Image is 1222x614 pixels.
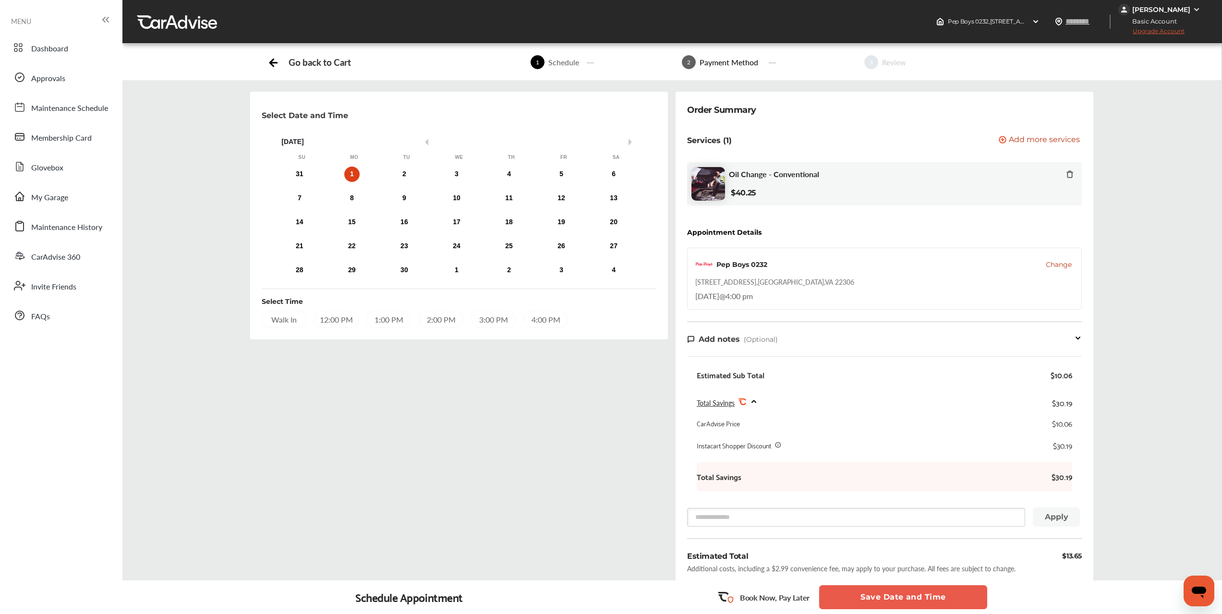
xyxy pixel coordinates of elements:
[449,239,464,254] div: Choose Wednesday, September 24th, 2025
[1032,18,1040,25] img: header-down-arrow.9dd2ce7d.svg
[1052,396,1072,409] div: $30.19
[501,263,517,278] div: Choose Thursday, October 2nd, 2025
[1110,14,1111,29] img: header-divider.bc55588e.svg
[687,564,1016,573] div: Additional costs, including a $2.99 convenience fee, may apply to your purchase. All fees are sub...
[1055,18,1063,25] img: location_vector.a44bc228.svg
[397,167,412,182] div: Choose Tuesday, September 2nd, 2025
[449,191,464,206] div: Choose Wednesday, September 10th, 2025
[31,192,68,204] span: My Garage
[276,138,642,146] div: [DATE]
[501,215,517,230] div: Choose Thursday, September 18th, 2025
[355,590,463,604] div: Schedule Appointment
[559,154,569,161] div: Fr
[501,239,517,254] div: Choose Thursday, September 25th, 2025
[31,102,108,115] span: Maintenance Schedule
[454,154,464,161] div: We
[699,335,740,344] span: Add notes
[344,215,360,230] div: Choose Monday, September 15th, 2025
[999,136,1082,145] a: Add more services
[687,103,756,117] div: Order Summary
[449,263,464,278] div: Choose Wednesday, October 1st, 2025
[878,57,910,68] div: Review
[1119,16,1184,26] span: Basic Account
[1062,551,1082,562] div: $13.65
[422,139,428,145] button: Previous Month
[31,311,50,323] span: FAQs
[507,154,516,161] div: Th
[501,191,517,206] div: Choose Thursday, September 11th, 2025
[31,281,76,293] span: Invite Friends
[695,277,854,287] div: [STREET_ADDRESS] , [GEOGRAPHIC_DATA] , VA 22306
[397,239,412,254] div: Choose Tuesday, September 23rd, 2025
[687,136,732,145] p: Services (1)
[292,239,307,254] div: Choose Sunday, September 21st, 2025
[606,167,621,182] div: Choose Saturday, September 6th, 2025
[9,273,113,298] a: Invite Friends
[691,167,725,201] img: oil-change-thumb.jpg
[687,551,748,562] div: Estimated Total
[397,191,412,206] div: Choose Tuesday, September 9th, 2025
[1052,419,1072,428] div: $10.06
[9,303,113,328] a: FAQs
[31,162,63,174] span: Glovebox
[471,311,516,328] div: 3:00 PM
[554,239,569,254] div: Choose Friday, September 26th, 2025
[402,154,411,161] div: Tu
[696,57,762,68] div: Payment Method
[999,136,1080,145] button: Add more services
[697,398,735,408] span: Total Savings
[292,191,307,206] div: Choose Sunday, September 7th, 2025
[697,441,771,450] div: Instacart Shopper Discount
[9,65,113,90] a: Approvals
[531,55,544,69] span: 1
[9,154,113,179] a: Glovebox
[611,154,621,161] div: Sa
[554,215,569,230] div: Choose Friday, September 19th, 2025
[1193,6,1200,13] img: WGsFRI8htEPBVLJbROoPRyZpYNWhNONpIPPETTm6eUC0GeLEiAAAAAElFTkSuQmCC
[9,124,113,149] a: Membership Card
[606,263,621,278] div: Choose Saturday, October 4th, 2025
[292,167,307,182] div: Choose Sunday, August 31st, 2025
[350,154,359,161] div: Mo
[289,57,351,68] div: Go back to Cart
[682,55,696,69] span: 2
[523,311,568,328] div: 4:00 PM
[397,215,412,230] div: Choose Tuesday, September 16th, 2025
[726,290,753,301] span: 4:00 pm
[9,214,113,239] a: Maintenance History
[314,311,359,328] div: 12:00 PM
[9,95,113,120] a: Maintenance Schedule
[1043,472,1072,482] b: $30.19
[292,263,307,278] div: Choose Sunday, September 28th, 2025
[9,184,113,209] a: My Garage
[744,335,778,344] span: (Optional)
[716,260,767,269] div: Pep Boys 0232
[449,167,464,182] div: Choose Wednesday, September 3rd, 2025
[731,188,756,197] b: $40.25
[1046,260,1072,269] button: Change
[554,263,569,278] div: Choose Friday, October 3rd, 2025
[11,17,31,25] span: MENU
[697,419,740,428] div: CarAdvise Price
[262,311,306,328] div: Walk In
[9,35,113,60] a: Dashboard
[1051,370,1072,380] div: $10.06
[864,55,878,69] span: 3
[344,239,360,254] div: Choose Monday, September 22nd, 2025
[501,167,517,182] div: Choose Thursday, September 4th, 2025
[729,169,819,179] span: Oil Change - Conventional
[606,239,621,254] div: Choose Saturday, September 27th, 2025
[606,191,621,206] div: Choose Saturday, September 13th, 2025
[262,111,348,120] p: Select Date and Time
[819,585,987,609] button: Save Date and Time
[31,221,102,234] span: Maintenance History
[366,311,411,328] div: 1:00 PM
[695,256,713,273] img: logo-pepboys.png
[948,18,1136,25] span: Pep Boys 0232 , [STREET_ADDRESS] [GEOGRAPHIC_DATA] , VA 22306
[554,167,569,182] div: Choose Friday, September 5th, 2025
[1053,441,1072,450] div: $30.19
[687,229,762,236] div: Appointment Details
[292,215,307,230] div: Choose Sunday, September 14th, 2025
[687,335,695,343] img: note-icon.db9493fa.svg
[719,290,726,301] span: @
